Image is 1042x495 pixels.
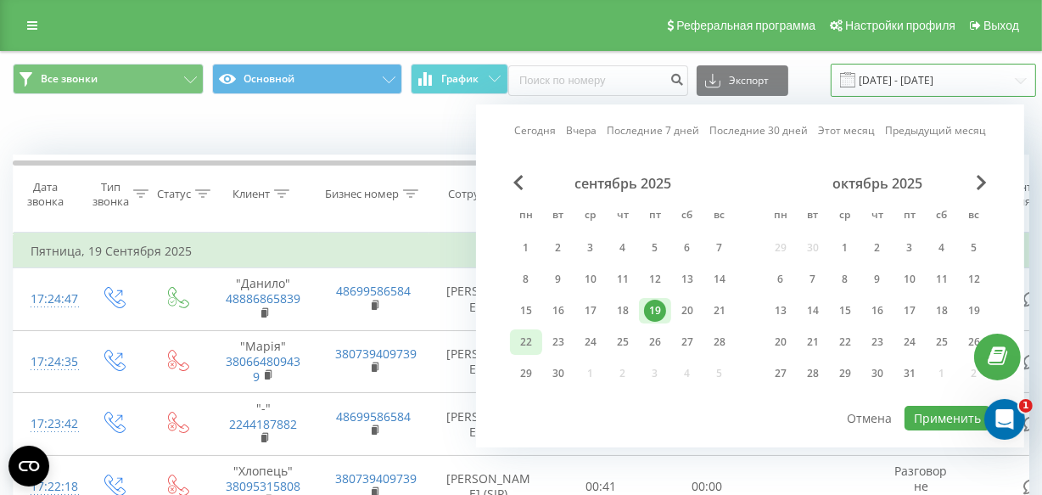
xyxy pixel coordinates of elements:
div: ср 10 сент. 2025 г. [574,267,607,292]
span: Настройки профиля [845,19,955,32]
a: Предыдущий месяц [885,123,986,139]
a: Вчера [566,123,597,139]
div: 30 [547,363,569,385]
div: 10 [580,268,602,290]
div: 16 [547,300,569,322]
div: Сотрудник [448,187,505,201]
button: Основной [212,64,403,94]
div: чт 18 сент. 2025 г. [607,298,639,323]
abbr: воскресенье [961,204,987,229]
div: пт 24 окт. 2025 г. [894,329,926,355]
div: 25 [612,331,634,353]
div: вс 19 окт. 2025 г. [958,298,990,323]
div: чт 9 окт. 2025 г. [861,267,894,292]
div: 2 [866,237,888,259]
abbr: понедельник [768,204,793,229]
div: сб 11 окт. 2025 г. [926,267,958,292]
button: Все звонки [13,64,204,94]
div: сб 27 сент. 2025 г. [671,329,703,355]
a: 380739409739 [336,470,417,487]
div: вт 30 сент. 2025 г. [542,361,574,386]
div: чт 4 сент. 2025 г. [607,235,639,261]
div: сб 4 окт. 2025 г. [926,235,958,261]
span: График [442,73,479,85]
div: Бизнес номер [325,187,399,201]
span: 1 [1019,399,1033,413]
span: Previous Month [513,175,524,190]
div: 23 [866,331,888,353]
div: 27 [676,331,698,353]
div: вс 12 окт. 2025 г. [958,267,990,292]
a: 48886865839 [227,290,301,307]
div: вс 28 сент. 2025 г. [703,329,736,355]
button: График [411,64,508,94]
div: сб 20 сент. 2025 г. [671,298,703,323]
div: пт 12 сент. 2025 г. [639,267,671,292]
div: октябрь 2025 [765,175,990,192]
abbr: четверг [865,204,890,229]
div: 19 [644,300,666,322]
div: 24 [580,331,602,353]
div: вс 26 окт. 2025 г. [958,329,990,355]
span: Все звонки [41,72,98,86]
div: ср 22 окт. 2025 г. [829,329,861,355]
td: "Марія" [209,330,319,393]
div: сб 18 окт. 2025 г. [926,298,958,323]
div: 13 [770,300,792,322]
div: 17 [899,300,921,322]
div: 22 [515,331,537,353]
div: 11 [931,268,953,290]
div: пн 1 сент. 2025 г. [510,235,542,261]
abbr: среда [578,204,603,229]
abbr: среда [832,204,858,229]
button: Open CMP widget [8,446,49,487]
td: "-" [209,393,319,456]
div: 21 [709,300,731,322]
div: сб 13 сент. 2025 г. [671,267,703,292]
div: 26 [963,331,985,353]
div: пт 10 окт. 2025 г. [894,267,926,292]
div: сентябрь 2025 [510,175,736,192]
div: 10 [899,268,921,290]
div: сб 25 окт. 2025 г. [926,329,958,355]
span: Выход [983,19,1019,32]
a: Этот месяц [818,123,875,139]
input: Поиск по номеру [508,65,688,96]
div: ср 29 окт. 2025 г. [829,361,861,386]
div: 19 [963,300,985,322]
abbr: четверг [610,204,636,229]
span: Реферальная программа [676,19,815,32]
div: вт 21 окт. 2025 г. [797,329,829,355]
div: 30 [866,363,888,385]
a: 48699586584 [337,408,412,425]
div: 7 [802,268,824,290]
div: вт 16 сент. 2025 г. [542,298,574,323]
a: Последние 7 дней [607,123,699,139]
div: пн 27 окт. 2025 г. [765,361,797,386]
div: 22 [834,331,856,353]
div: чт 30 окт. 2025 г. [861,361,894,386]
div: вс 14 сент. 2025 г. [703,267,736,292]
div: пт 3 окт. 2025 г. [894,235,926,261]
div: вс 7 сент. 2025 г. [703,235,736,261]
div: 17 [580,300,602,322]
div: Тип звонка [92,180,129,209]
div: Статус [157,187,191,201]
div: 16 [866,300,888,322]
div: пн 20 окт. 2025 г. [765,329,797,355]
div: чт 2 окт. 2025 г. [861,235,894,261]
abbr: пятница [897,204,922,229]
div: 2 [547,237,569,259]
div: 11 [612,268,634,290]
div: вс 5 окт. 2025 г. [958,235,990,261]
div: ср 24 сент. 2025 г. [574,329,607,355]
div: пн 8 сент. 2025 г. [510,267,542,292]
div: 9 [866,268,888,290]
div: вс 21 сент. 2025 г. [703,298,736,323]
div: 23 [547,331,569,353]
div: 1 [834,237,856,259]
div: вт 7 окт. 2025 г. [797,267,829,292]
div: 28 [709,331,731,353]
div: 3 [580,237,602,259]
div: 29 [515,363,537,385]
